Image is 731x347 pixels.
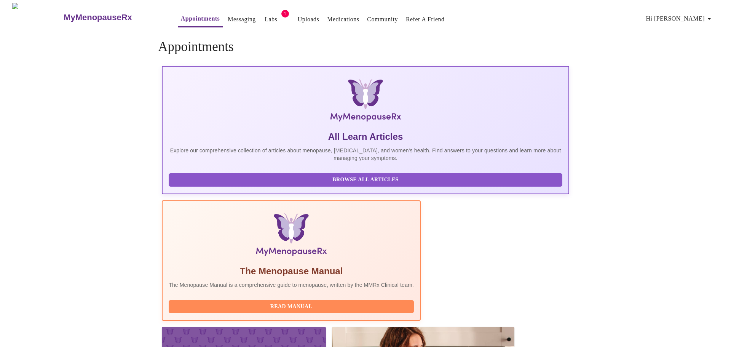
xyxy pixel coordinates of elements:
[327,14,359,25] a: Medications
[176,302,406,312] span: Read Manual
[169,131,562,143] h5: All Learn Articles
[324,12,362,27] button: Medications
[403,12,448,27] button: Refer a Friend
[178,11,223,27] button: Appointments
[406,14,445,25] a: Refer a Friend
[169,265,414,277] h5: The Menopause Manual
[646,13,714,24] span: Hi [PERSON_NAME]
[230,79,501,125] img: MyMenopauseRx Logo
[169,303,416,309] a: Read Manual
[169,300,414,313] button: Read Manual
[259,12,283,27] button: Labs
[169,147,562,162] p: Explore our comprehensive collection of articles about menopause, [MEDICAL_DATA], and women's hea...
[169,173,562,187] button: Browse All Articles
[265,14,277,25] a: Labs
[367,14,398,25] a: Community
[228,14,255,25] a: Messaging
[181,13,220,24] a: Appointments
[169,176,564,182] a: Browse All Articles
[158,39,573,54] h4: Appointments
[12,3,63,32] img: MyMenopauseRx Logo
[364,12,401,27] button: Community
[64,13,132,22] h3: MyMenopauseRx
[225,12,259,27] button: Messaging
[298,14,319,25] a: Uploads
[169,281,414,289] p: The Menopause Manual is a comprehensive guide to menopause, written by the MMRx Clinical team.
[207,213,375,259] img: Menopause Manual
[63,4,163,31] a: MyMenopauseRx
[281,10,289,18] span: 1
[295,12,322,27] button: Uploads
[643,11,717,26] button: Hi [PERSON_NAME]
[176,175,555,185] span: Browse All Articles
